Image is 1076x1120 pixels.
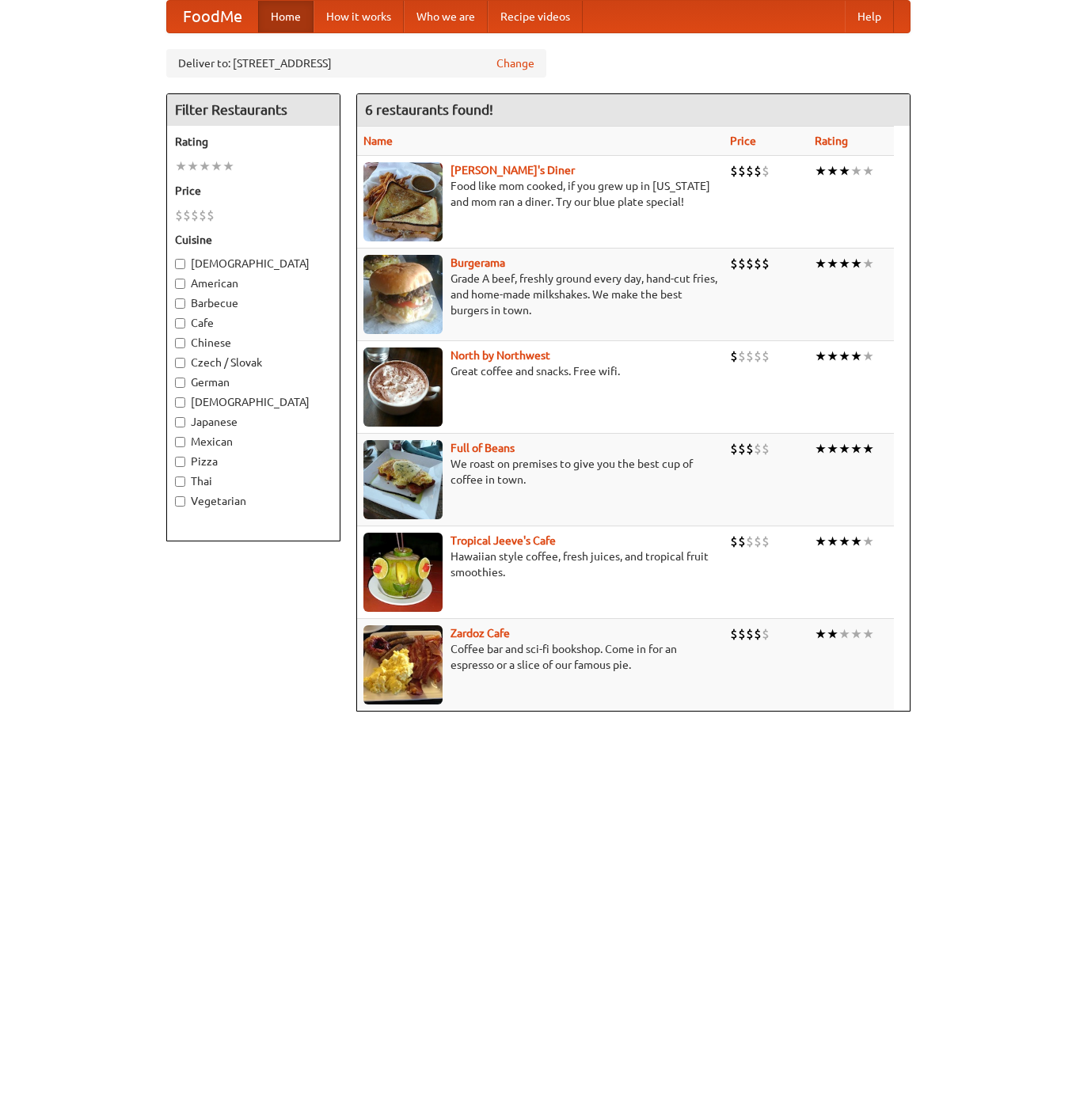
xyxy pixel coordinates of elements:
[488,1,583,32] a: Recipe videos
[754,255,762,272] li: $
[730,135,756,147] a: Price
[175,454,332,469] label: Pizza
[175,259,185,269] input: [DEMOGRAPHIC_DATA]
[762,255,770,272] li: $
[496,55,534,71] a: Change
[815,135,848,147] a: Rating
[365,102,493,117] ng-pluralize: 6 restaurants found!
[404,1,488,32] a: Who we are
[175,134,332,150] h5: Rating
[175,295,332,311] label: Barbecue
[363,178,717,210] p: Food like mom cooked, if you grew up in [US_STATE] and mom ran a diner. Try our blue plate special!
[862,255,874,272] li: ★
[363,625,443,704] img: zardoz.jpg
[175,355,332,370] label: Czech / Slovak
[451,627,510,640] b: Zardoz Cafe
[850,533,862,550] li: ★
[363,456,717,488] p: We roast on premises to give you the best cup of coffee in town.
[175,496,185,507] input: Vegetarian
[754,162,762,180] li: $
[754,533,762,550] li: $
[314,1,404,32] a: How it works
[838,533,850,550] li: ★
[175,318,185,328] input: Cafe
[451,349,550,362] a: North by Northwest
[746,440,754,457] li: $
[862,533,874,550] li: ★
[451,534,556,547] a: Tropical Jeeve's Cafe
[175,256,332,271] label: [DEMOGRAPHIC_DATA]
[167,94,340,126] h4: Filter Restaurants
[815,625,827,643] li: ★
[738,347,746,365] li: $
[363,549,717,580] p: Hawaiian style coffee, fresh juices, and tropical fruit smoothies.
[862,347,874,365] li: ★
[199,207,207,224] li: $
[363,440,443,519] img: beans.jpg
[762,440,770,457] li: $
[850,625,862,643] li: ★
[175,417,185,427] input: Japanese
[175,434,332,450] label: Mexican
[827,533,838,550] li: ★
[762,533,770,550] li: $
[850,347,862,365] li: ★
[451,442,515,454] a: Full of Beans
[175,338,185,348] input: Chinese
[762,162,770,180] li: $
[754,625,762,643] li: $
[167,1,258,32] a: FoodMe
[175,207,183,224] li: $
[175,275,332,291] label: American
[862,162,874,180] li: ★
[166,49,546,78] div: Deliver to: [STREET_ADDRESS]
[191,207,199,224] li: $
[175,183,332,199] h5: Price
[730,162,738,180] li: $
[363,347,443,427] img: north.jpg
[746,255,754,272] li: $
[175,315,332,331] label: Cafe
[363,641,717,673] p: Coffee bar and sci-fi bookshop. Come in for an espresso or a slice of our famous pie.
[754,440,762,457] li: $
[451,164,575,177] a: [PERSON_NAME]'s Diner
[738,533,746,550] li: $
[746,625,754,643] li: $
[730,625,738,643] li: $
[815,347,827,365] li: ★
[175,473,332,489] label: Thai
[207,207,215,224] li: $
[363,271,717,318] p: Grade A beef, freshly ground every day, hand-cut fries, and home-made milkshakes. We make the bes...
[850,162,862,180] li: ★
[827,625,838,643] li: ★
[838,440,850,457] li: ★
[175,437,185,447] input: Mexican
[738,440,746,457] li: $
[762,625,770,643] li: $
[762,347,770,365] li: $
[746,162,754,180] li: $
[838,347,850,365] li: ★
[746,533,754,550] li: $
[363,135,393,147] a: Name
[451,256,505,269] a: Burgerama
[175,298,185,309] input: Barbecue
[862,440,874,457] li: ★
[730,533,738,550] li: $
[183,207,191,224] li: $
[175,414,332,430] label: Japanese
[222,158,234,175] li: ★
[746,347,754,365] li: $
[175,457,185,467] input: Pizza
[827,162,838,180] li: ★
[363,363,717,379] p: Great coffee and snacks. Free wifi.
[730,440,738,457] li: $
[363,162,443,241] img: sallys.jpg
[850,440,862,457] li: ★
[175,493,332,509] label: Vegetarian
[730,255,738,272] li: $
